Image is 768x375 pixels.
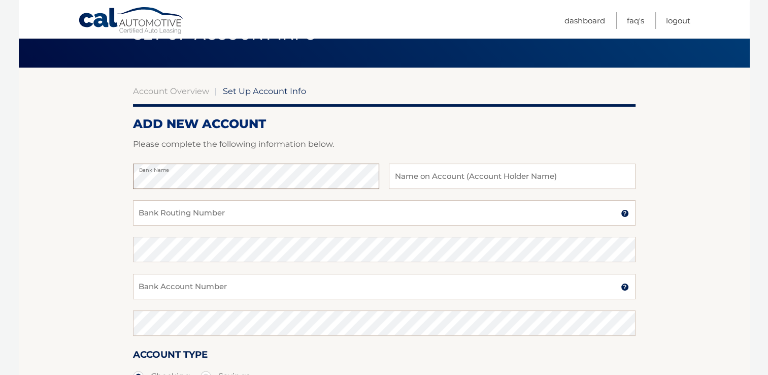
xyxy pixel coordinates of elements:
a: Account Overview [133,86,209,96]
p: Please complete the following information below. [133,137,636,151]
h2: ADD NEW ACCOUNT [133,116,636,132]
a: Cal Automotive [78,7,185,36]
label: Bank Name [133,164,379,172]
input: Name on Account (Account Holder Name) [389,164,635,189]
img: tooltip.svg [621,283,629,291]
img: tooltip.svg [621,209,629,217]
input: Bank Routing Number [133,200,636,226]
a: FAQ's [627,12,644,29]
input: Bank Account Number [133,274,636,299]
label: Account Type [133,347,208,366]
a: Logout [666,12,690,29]
span: Set Up Account Info [223,86,306,96]
a: Dashboard [564,12,605,29]
span: | [215,86,217,96]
